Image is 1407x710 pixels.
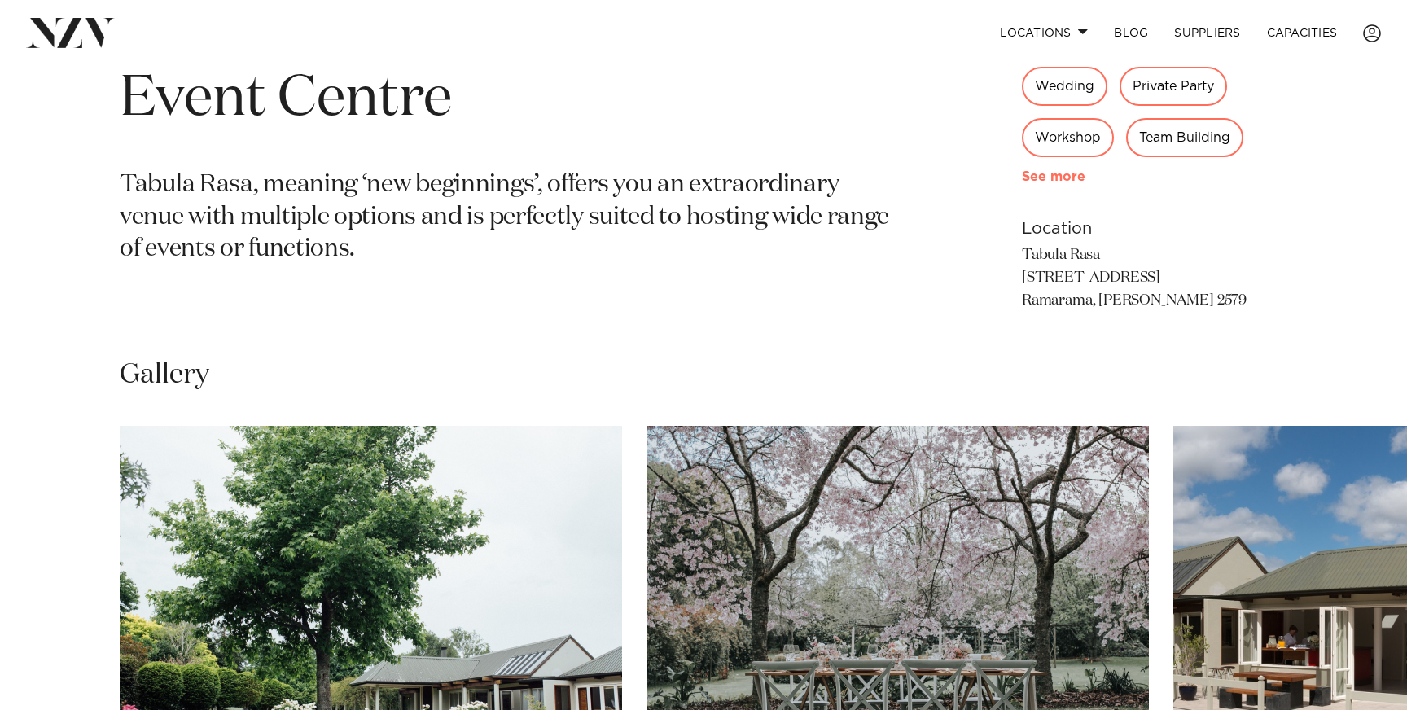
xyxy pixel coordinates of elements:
p: Tabula Rasa, meaning ‘new beginnings’, offers you an extraordinary venue with multiple options an... [120,169,906,267]
div: Team Building [1126,118,1243,157]
div: Workshop [1022,118,1114,157]
h6: Location [1022,217,1287,241]
a: Locations [987,15,1101,50]
a: Capacities [1254,15,1351,50]
img: nzv-logo.png [26,18,115,47]
h2: Gallery [120,357,209,393]
a: SUPPLIERS [1161,15,1253,50]
div: Private Party [1120,67,1227,106]
p: Tabula Rasa [STREET_ADDRESS] Ramarama, [PERSON_NAME] 2579 [1022,244,1287,313]
a: BLOG [1101,15,1161,50]
div: Wedding [1022,67,1107,106]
